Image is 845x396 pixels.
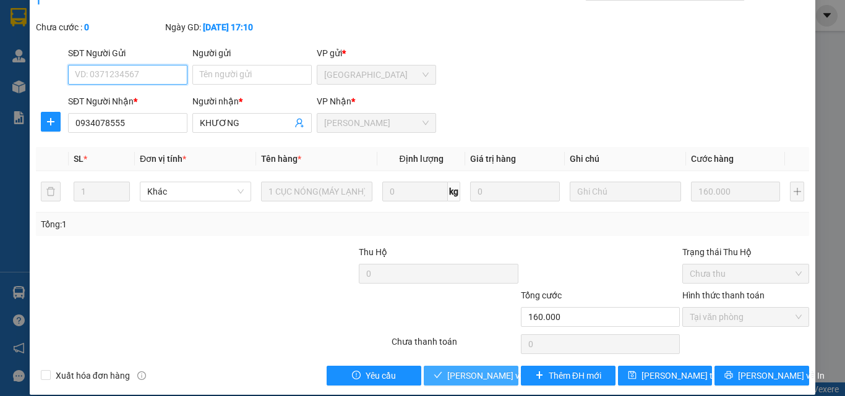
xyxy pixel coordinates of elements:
b: [DATE] 17:10 [203,22,253,32]
span: exclamation-circle [352,371,361,381]
p: VP [GEOGRAPHIC_DATA]: [5,44,181,75]
button: printer[PERSON_NAME] và In [714,366,809,385]
button: check[PERSON_NAME] và Giao hàng [424,366,518,385]
span: check [434,371,442,381]
input: VD: Bàn, Ghế [261,182,372,201]
span: [PERSON_NAME] thay đổi [641,369,740,382]
span: Chưa thu [690,264,802,283]
span: Định lượng [399,154,443,164]
div: Chưa thanh toán [390,335,520,356]
strong: NHƯ QUỲNH [34,5,152,28]
span: Phan Rang [324,114,429,132]
button: delete [41,182,61,201]
span: VP [PERSON_NAME]: [5,77,97,88]
span: user-add [294,118,304,128]
span: save [628,371,637,381]
span: SL [74,154,84,164]
span: VP Nhận [317,96,351,106]
span: [PERSON_NAME] và In [738,369,825,382]
span: Tên hàng [261,154,301,164]
span: Đơn vị tính [140,154,186,164]
div: SĐT Người Nhận [68,95,187,108]
button: save[PERSON_NAME] thay đổi [618,366,713,385]
div: Chưa cước : [36,20,163,34]
div: Người gửi [192,46,312,60]
span: Thêm ĐH mới [549,369,601,382]
span: plus [41,117,60,127]
div: SĐT Người Gửi [68,46,187,60]
input: 0 [691,182,780,201]
input: Ghi Chú [570,182,681,201]
span: printer [724,371,733,381]
span: Giá trị hàng [470,154,516,164]
button: plus [790,182,804,201]
button: exclamation-circleYêu cầu [327,366,421,385]
span: Tổng cước [521,290,562,300]
span: Thu Hộ [359,247,387,257]
span: Cước hàng [691,154,734,164]
div: VP gửi [317,46,436,60]
div: Ngày GD: [165,20,292,34]
span: Tại văn phòng [690,308,802,326]
div: Trạng thái Thu Hộ [682,245,809,259]
th: Ghi chú [565,147,686,171]
span: Yêu cầu [366,369,396,382]
button: plusThêm ĐH mới [521,366,616,385]
button: plus [41,112,61,132]
span: info-circle [137,371,146,380]
span: Khác [147,182,244,201]
div: Tổng: 1 [41,217,327,231]
input: 0 [470,182,559,201]
strong: 342 [PERSON_NAME], P1, Q10, TP.HCM - 0931 556 979 [5,46,179,75]
span: Xuất hóa đơn hàng [51,369,135,382]
span: kg [448,182,460,201]
span: [PERSON_NAME] và Giao hàng [447,369,566,382]
b: 0 [84,22,89,32]
div: Người nhận [192,95,312,108]
span: Sài Gòn [324,65,429,84]
span: plus [535,371,544,381]
label: Hình thức thanh toán [682,290,765,300]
